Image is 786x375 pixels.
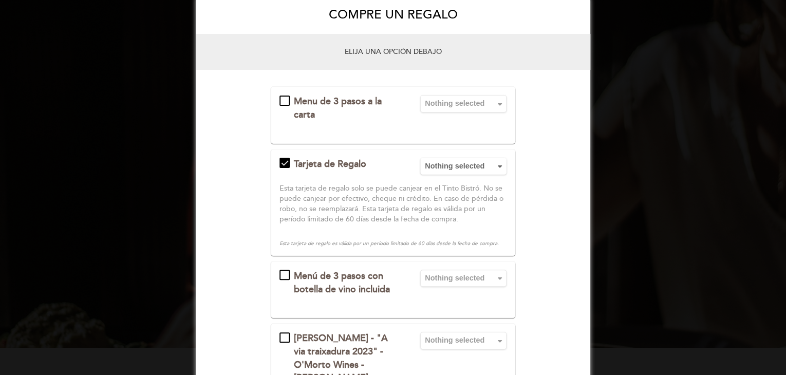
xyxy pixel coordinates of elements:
button: Nothing selected [420,158,507,175]
span: Nothing selected [425,161,502,171]
span: Nothing selected [425,335,502,345]
div: Menu de 3 pasos a la carta [294,95,392,121]
md-checkbox: Menú de 3 pasos con botella de vino incluida [279,270,408,296]
md-checkbox: Menu de 3 pasos a la carta [279,95,408,121]
button: Nothing selected [420,270,507,287]
button: Nothing selected [420,332,507,349]
div: Esta tarjeta de regalo solo se puede canjear en el Tinto Bistró. No se puede canjear por efectivo... [279,183,507,224]
span: Nothing selected [425,273,502,283]
md-checkbox: Tarjeta de Regalo [279,158,408,171]
div: Menú de 3 pasos con botella de vino incluida [294,270,392,296]
span: Nothing selected [425,98,502,108]
div: Tarjeta de Regalo [294,158,392,171]
div: Esta tarjeta de regalo es válida por un período limitado de 60 días desde la fecha de compra. [279,240,507,247]
button: Nothing selected [420,95,507,112]
div: ELIJA UNA OPCIÓN DEBAJO [208,40,578,65]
